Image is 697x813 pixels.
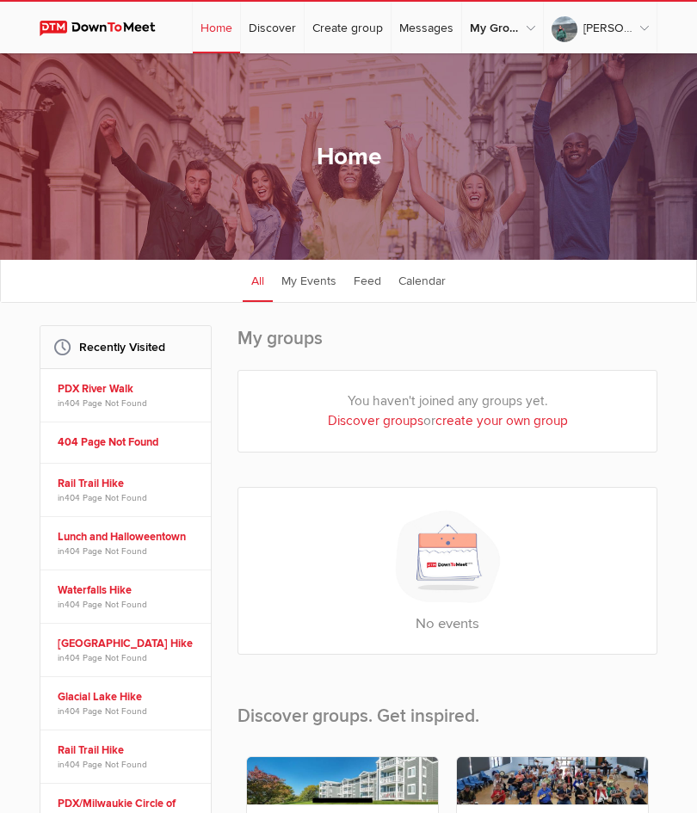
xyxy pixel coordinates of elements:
[58,381,199,397] a: PDX River Walk
[392,2,461,53] a: Messages
[237,675,657,748] h2: Discover groups. Get inspired.
[58,545,199,557] span: in
[243,259,273,302] a: All
[237,487,657,655] div: No events
[58,759,199,771] span: in
[58,492,199,504] span: in
[328,413,423,429] a: Discover groups
[58,636,199,652] a: [GEOGRAPHIC_DATA] Hike
[58,742,199,759] a: Rail Trail Hike
[435,413,568,429] a: create your own group
[58,705,199,718] span: in
[193,2,240,53] a: Home
[58,652,199,664] span: in
[273,259,345,302] a: My Events
[237,325,657,370] h2: My groups
[58,689,199,705] a: Glacial Lake Hike
[241,2,304,53] a: Discover
[65,653,147,663] a: 404 Page Not Found
[58,599,199,611] span: in
[238,371,657,452] div: You haven't joined any groups yet. or
[65,546,147,557] a: 404 Page Not Found
[58,529,199,545] a: Lunch and Halloweentown
[65,706,147,717] a: 404 Page Not Found
[305,2,391,53] a: Create group
[58,397,199,410] span: in
[65,760,147,770] a: 404 Page Not Found
[58,476,199,492] a: Rail Trail Hike
[58,434,199,451] a: 404 Page Not Found
[462,2,543,53] a: My Groups
[65,398,147,409] a: 404 Page Not Found
[390,259,454,302] a: Calendar
[58,582,199,599] a: Waterfalls Hike
[317,139,381,175] h1: Home
[65,600,147,610] a: 404 Page Not Found
[544,2,657,53] a: [PERSON_NAME]
[40,21,171,36] img: DownToMeet
[345,259,390,302] a: Feed
[65,493,147,503] a: 404 Page Not Found
[53,326,198,368] h2: Recently Visited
